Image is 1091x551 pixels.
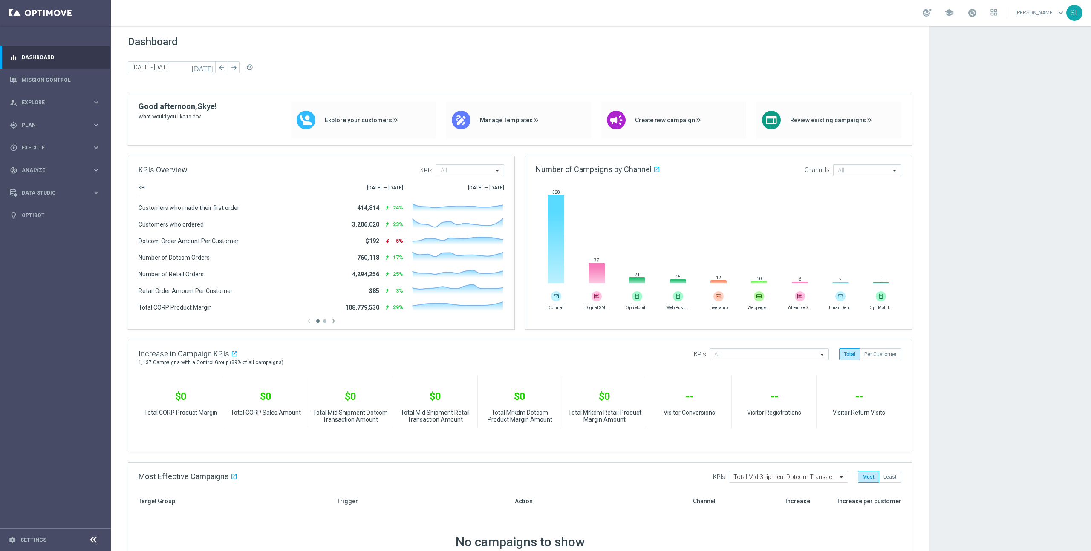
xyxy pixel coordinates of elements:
span: school [944,8,954,17]
i: keyboard_arrow_right [92,166,100,174]
i: keyboard_arrow_right [92,143,100,152]
i: keyboard_arrow_right [92,189,100,197]
div: Data Studio [10,189,92,197]
i: keyboard_arrow_right [92,121,100,129]
div: Analyze [10,166,92,174]
span: keyboard_arrow_down [1056,8,1065,17]
button: play_circle_outline Execute keyboard_arrow_right [9,144,101,151]
i: equalizer [10,54,17,61]
button: equalizer Dashboard [9,54,101,61]
i: settings [9,536,16,544]
button: gps_fixed Plan keyboard_arrow_right [9,122,101,129]
span: Data Studio [22,190,92,195]
div: Execute [10,144,92,152]
button: Mission Control [9,77,101,83]
i: track_changes [10,166,17,174]
button: Data Studio keyboard_arrow_right [9,189,101,196]
i: play_circle_outline [10,144,17,152]
div: Mission Control [10,69,100,91]
span: Analyze [22,168,92,173]
a: Settings [20,537,46,542]
i: keyboard_arrow_right [92,98,100,106]
div: Optibot [10,204,100,227]
a: Optibot [22,204,100,227]
span: Plan [22,123,92,128]
a: [PERSON_NAME]keyboard_arrow_down [1015,6,1066,19]
button: lightbulb Optibot [9,212,101,219]
a: Dashboard [22,46,100,69]
div: SL [1066,5,1082,21]
div: Dashboard [10,46,100,69]
span: Explore [22,100,92,105]
a: Mission Control [22,69,100,91]
i: person_search [10,99,17,106]
div: Plan [10,121,92,129]
button: track_changes Analyze keyboard_arrow_right [9,167,101,174]
span: Execute [22,145,92,150]
button: person_search Explore keyboard_arrow_right [9,99,101,106]
i: lightbulb [10,212,17,219]
i: gps_fixed [10,121,17,129]
div: Explore [10,99,92,106]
